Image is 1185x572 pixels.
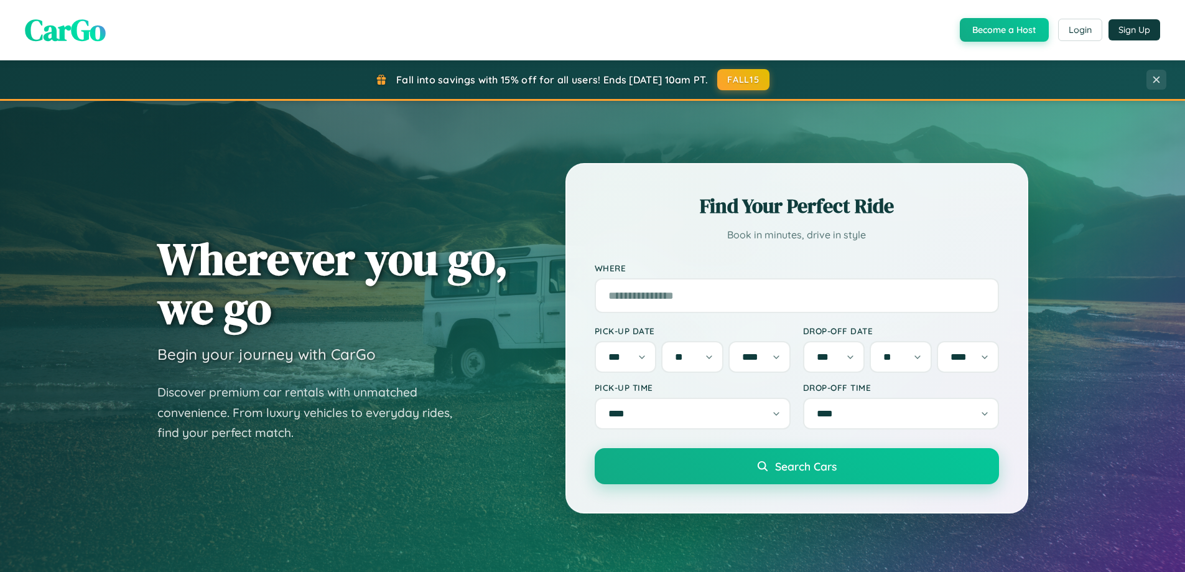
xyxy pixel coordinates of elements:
label: Where [595,263,999,273]
button: Sign Up [1108,19,1160,40]
button: Search Cars [595,448,999,484]
label: Drop-off Date [803,326,999,336]
label: Pick-up Date [595,326,791,336]
span: Search Cars [775,459,837,473]
button: FALL15 [717,69,769,90]
label: Drop-off Time [803,382,999,393]
span: CarGo [25,9,106,50]
span: Fall into savings with 15% off for all users! Ends [DATE] 10am PT. [396,73,708,86]
p: Book in minutes, drive in style [595,226,999,244]
p: Discover premium car rentals with unmatched convenience. From luxury vehicles to everyday rides, ... [157,382,468,443]
label: Pick-up Time [595,382,791,393]
button: Login [1058,19,1102,41]
h1: Wherever you go, we go [157,234,508,332]
h2: Find Your Perfect Ride [595,192,999,220]
h3: Begin your journey with CarGo [157,345,376,363]
button: Become a Host [960,18,1049,42]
